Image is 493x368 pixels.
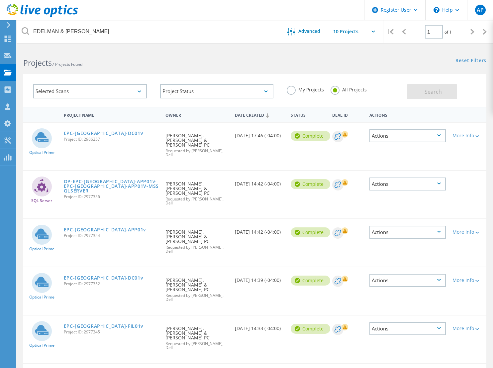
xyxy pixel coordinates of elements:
[165,149,228,157] span: Requested by [PERSON_NAME], Dell
[7,14,78,19] a: Live Optics Dashboard
[452,278,483,283] div: More Info
[452,230,483,234] div: More Info
[33,84,147,98] div: Selected Scans
[425,88,442,95] span: Search
[64,179,159,193] a: OP-EPC-[GEOGRAPHIC_DATA]-APP01v-EPC-[GEOGRAPHIC_DATA]-APP01V-MSSQLSERVER
[23,58,52,68] b: Projects
[64,137,159,141] span: Project ID: 2986257
[298,29,320,34] span: Advanced
[369,274,446,287] div: Actions
[64,131,143,136] a: EPC-[GEOGRAPHIC_DATA]-DC01v
[162,267,232,308] div: [PERSON_NAME], [PERSON_NAME] & [PERSON_NAME] PC
[232,171,287,193] div: [DATE] 14:42 (-04:00)
[165,197,228,205] span: Requested by [PERSON_NAME], Dell
[31,199,52,203] span: SQL Server
[444,29,451,35] span: of 1
[64,227,146,232] a: EPC-[GEOGRAPHIC_DATA]-APP01v
[407,84,457,99] button: Search
[477,7,484,13] span: AP
[64,282,159,286] span: Project ID: 2977352
[366,108,449,121] div: Actions
[29,295,54,299] span: Optical Prime
[29,151,54,155] span: Optical Prime
[64,195,159,199] span: Project ID: 2977356
[162,171,232,212] div: [PERSON_NAME], [PERSON_NAME] & [PERSON_NAME] PC
[165,294,228,302] span: Requested by [PERSON_NAME], Dell
[64,276,143,280] a: EPC-[GEOGRAPHIC_DATA]-DC01v
[64,234,159,238] span: Project ID: 2977354
[64,330,159,334] span: Project ID: 2977345
[369,226,446,239] div: Actions
[331,86,367,92] label: All Projects
[232,123,287,145] div: [DATE] 17:46 (-04:00)
[434,7,440,13] svg: \n
[162,123,232,164] div: [PERSON_NAME], [PERSON_NAME] & [PERSON_NAME] PC
[17,20,277,43] input: Search projects by name, owner, ID, company, etc
[162,315,232,356] div: [PERSON_NAME], [PERSON_NAME] & [PERSON_NAME] PC
[369,178,446,190] div: Actions
[60,108,162,121] div: Project Name
[165,342,228,350] span: Requested by [PERSON_NAME], Dell
[232,267,287,289] div: [DATE] 14:39 (-04:00)
[162,219,232,260] div: [PERSON_NAME], [PERSON_NAME] & [PERSON_NAME] PC
[232,219,287,241] div: [DATE] 14:42 (-04:00)
[369,322,446,335] div: Actions
[369,129,446,142] div: Actions
[52,61,82,67] span: 7 Projects Found
[291,179,330,189] div: Complete
[165,245,228,253] span: Requested by [PERSON_NAME], Dell
[452,326,483,331] div: More Info
[291,276,330,286] div: Complete
[291,131,330,141] div: Complete
[479,20,493,44] div: |
[291,227,330,237] div: Complete
[329,108,366,121] div: Deal Id
[160,84,274,98] div: Project Status
[29,247,54,251] span: Optical Prime
[232,108,287,121] div: Date Created
[29,343,54,347] span: Optical Prime
[291,324,330,334] div: Complete
[383,20,397,44] div: |
[452,133,483,138] div: More Info
[455,58,486,64] a: Reset Filters
[64,324,144,328] a: EPC-[GEOGRAPHIC_DATA]-FIL01v
[287,108,329,121] div: Status
[232,315,287,337] div: [DATE] 14:33 (-04:00)
[162,108,232,121] div: Owner
[287,86,324,92] label: My Projects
